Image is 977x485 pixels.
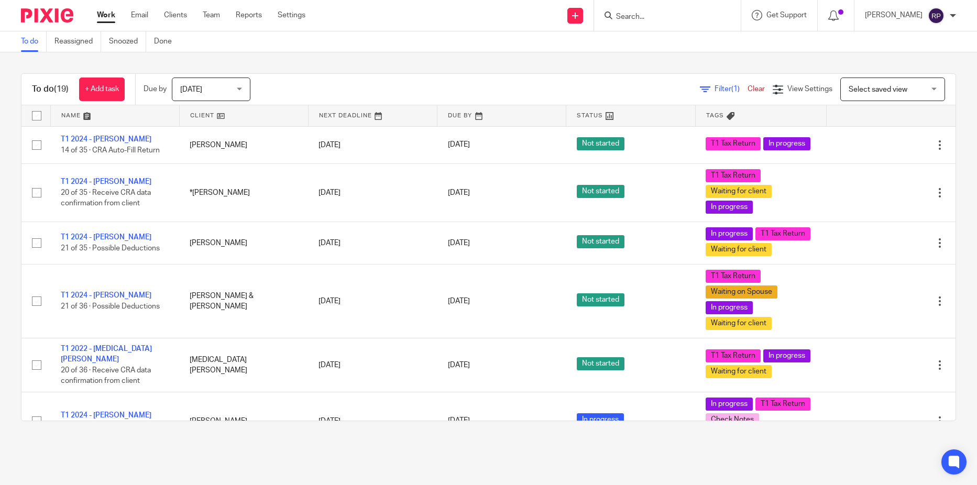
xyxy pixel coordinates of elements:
span: In progress [706,227,753,240]
span: Check Notes [706,413,759,426]
span: Not started [577,293,624,306]
span: (1) [731,85,740,93]
span: Get Support [766,12,807,19]
span: 21 of 35 · Possible Deductions [61,245,160,252]
span: Tags [706,113,724,118]
a: Reports [236,10,262,20]
span: Waiting for client [706,243,772,256]
a: Clients [164,10,187,20]
input: Search [615,13,709,22]
span: Not started [577,185,624,198]
a: Email [131,10,148,20]
a: T1 2024 - [PERSON_NAME] [61,412,151,419]
span: Filter [715,85,748,93]
span: [DATE] [448,417,470,425]
span: T1 Tax Return [755,227,810,240]
span: In progress [706,201,753,214]
td: [MEDICAL_DATA][PERSON_NAME] [179,338,308,392]
span: (19) [54,85,69,93]
a: + Add task [79,78,125,101]
td: [DATE] [308,264,437,338]
span: View Settings [787,85,832,93]
span: Not started [577,357,624,370]
td: [PERSON_NAME] [179,126,308,163]
span: Waiting for client [706,365,772,378]
a: Settings [278,10,305,20]
span: [DATE] [448,189,470,196]
td: [DATE] [308,163,437,222]
span: [DATE] [448,239,470,247]
a: Reassigned [54,31,101,52]
span: Waiting on Spouse [706,285,777,299]
td: [DATE] [308,338,437,392]
td: *[PERSON_NAME] [179,163,308,222]
p: [PERSON_NAME] [865,10,923,20]
a: Work [97,10,115,20]
a: T1 2024 - [PERSON_NAME] [61,292,151,299]
a: Team [203,10,220,20]
span: T1 Tax Return [706,137,761,150]
span: In progress [706,398,753,411]
span: [DATE] [448,361,470,369]
a: Clear [748,85,765,93]
img: Pixie [21,8,73,23]
a: T1 2024 - [PERSON_NAME] [61,234,151,241]
span: T1 Tax Return [755,398,810,411]
h1: To do [32,84,69,95]
p: Due by [144,84,167,94]
td: [DATE] [308,392,437,450]
td: [PERSON_NAME] [179,222,308,264]
span: Not started [577,235,624,248]
span: 14 of 35 · CRA Auto-Fill Return [61,147,160,154]
span: [DATE] [448,141,470,149]
td: [PERSON_NAME] [179,392,308,450]
span: In progress [763,137,810,150]
td: [PERSON_NAME] & [PERSON_NAME] [179,264,308,338]
a: To do [21,31,47,52]
a: T1 2022 - [MEDICAL_DATA][PERSON_NAME] [61,345,152,363]
span: 20 of 36 · Receive CRA data confirmation from client [61,367,151,385]
a: T1 2024 - [PERSON_NAME] [61,178,151,185]
span: In progress [763,349,810,362]
td: [DATE] [308,222,437,264]
a: Done [154,31,180,52]
span: [DATE] [180,86,202,93]
span: In progress [706,301,753,314]
span: Not started [577,137,624,150]
span: 21 of 36 · Possible Deductions [61,303,160,310]
span: Waiting for client [706,185,772,198]
a: T1 2024 - [PERSON_NAME] [61,136,151,143]
span: T1 Tax Return [706,169,761,182]
span: Waiting for client [706,317,772,330]
img: svg%3E [928,7,945,24]
span: Select saved view [849,86,907,93]
span: [DATE] [448,297,470,305]
span: T1 Tax Return [706,270,761,283]
span: In progress [577,413,624,426]
span: 20 of 35 · Receive CRA data confirmation from client [61,189,151,207]
td: [DATE] [308,126,437,163]
span: T1 Tax Return [706,349,761,362]
a: Snoozed [109,31,146,52]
